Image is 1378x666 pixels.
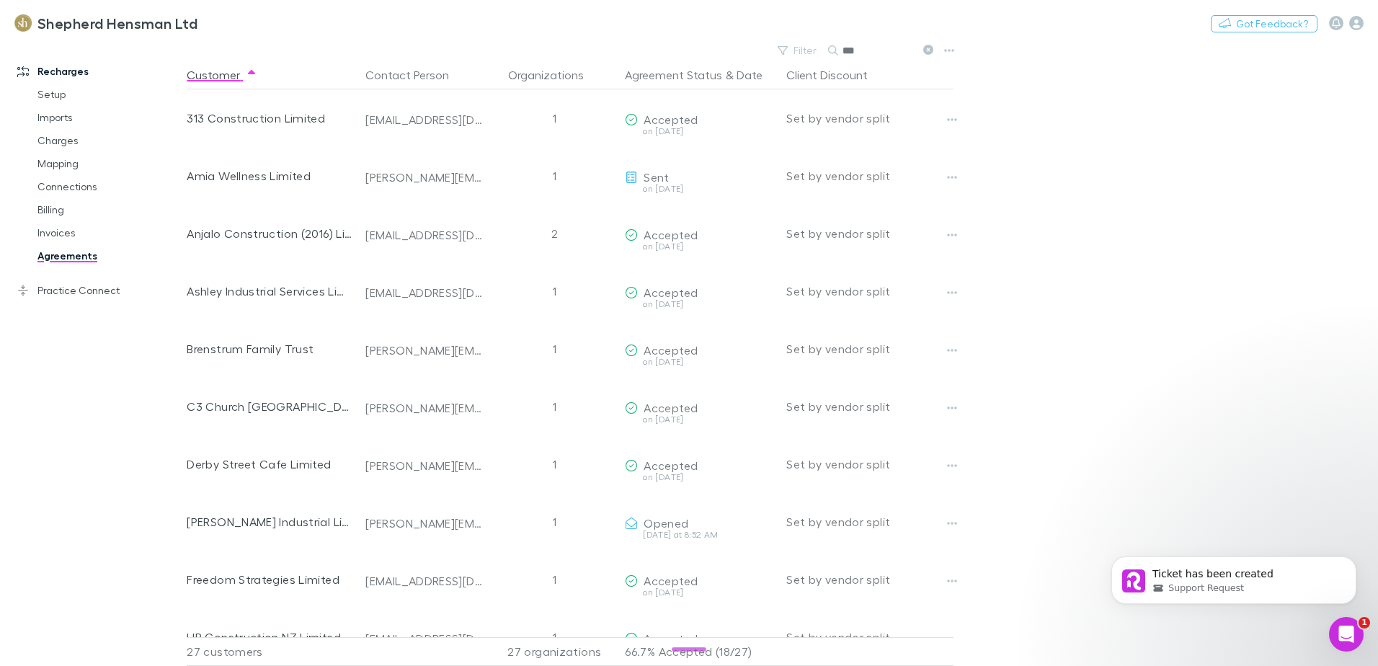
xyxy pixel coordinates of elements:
[187,493,354,551] div: [PERSON_NAME] Industrial Limited
[23,175,195,198] a: Connections
[1329,617,1364,652] iframe: Intercom live chat
[786,378,954,435] div: Set by vendor split
[187,262,354,320] div: Ashley Industrial Services Limited
[625,300,775,308] div: on [DATE]
[489,89,619,147] div: 1
[489,551,619,608] div: 1
[37,14,197,32] h3: Shepherd Hensman Ltd
[625,127,775,136] div: on [DATE]
[23,152,195,175] a: Mapping
[187,89,354,147] div: 313 Construction Limited
[625,415,775,424] div: on [DATE]
[187,205,354,262] div: Anjalo Construction (2016) Limited
[365,285,484,300] div: [EMAIL_ADDRESS][DOMAIN_NAME]
[489,493,619,551] div: 1
[365,631,484,646] div: [EMAIL_ADDRESS][DOMAIN_NAME]
[737,61,763,89] button: Date
[187,551,354,608] div: Freedom Strategies Limited
[365,343,484,358] div: [PERSON_NAME][EMAIL_ADDRESS][DOMAIN_NAME]
[187,320,354,378] div: Brenstrum Family Trust
[489,147,619,205] div: 1
[786,435,954,493] div: Set by vendor split
[365,401,484,415] div: [PERSON_NAME][EMAIL_ADDRESS][PERSON_NAME][DOMAIN_NAME]
[187,147,354,205] div: Amia Wellness Limited
[786,205,954,262] div: Set by vendor split
[187,61,257,89] button: Customer
[23,106,195,129] a: Imports
[489,262,619,320] div: 1
[786,320,954,378] div: Set by vendor split
[6,6,206,40] a: Shepherd Hensman Ltd
[23,244,195,267] a: Agreements
[786,493,954,551] div: Set by vendor split
[14,14,32,32] img: Shepherd Hensman Ltd's Logo
[786,551,954,608] div: Set by vendor split
[3,279,195,302] a: Practice Connect
[625,61,775,89] div: &
[23,83,195,106] a: Setup
[644,516,688,530] span: Opened
[365,574,484,588] div: [EMAIL_ADDRESS][DOMAIN_NAME]
[1090,526,1378,627] iframe: Intercom notifications message
[644,170,669,184] span: Sent
[644,228,698,241] span: Accepted
[644,631,698,645] span: Accepted
[365,458,484,473] div: [PERSON_NAME][EMAIL_ADDRESS][PERSON_NAME][DOMAIN_NAME]
[625,358,775,366] div: on [DATE]
[786,262,954,320] div: Set by vendor split
[786,147,954,205] div: Set by vendor split
[625,473,775,481] div: on [DATE]
[23,221,195,244] a: Invoices
[489,378,619,435] div: 1
[187,637,360,666] div: 27 customers
[489,435,619,493] div: 1
[1211,15,1317,32] button: Got Feedback?
[23,198,195,221] a: Billing
[625,588,775,597] div: on [DATE]
[644,401,698,414] span: Accepted
[644,112,698,126] span: Accepted
[625,638,775,665] p: 66.7% Accepted (18/27)
[786,89,954,147] div: Set by vendor split
[489,608,619,666] div: 1
[625,185,775,193] div: on [DATE]
[3,60,195,83] a: Recharges
[1359,617,1370,629] span: 1
[489,205,619,262] div: 2
[508,61,601,89] button: Organizations
[365,61,466,89] button: Contact Person
[770,42,825,59] button: Filter
[489,637,619,666] div: 27 organizations
[625,242,775,251] div: on [DATE]
[23,129,195,152] a: Charges
[187,608,354,666] div: HP Construction NZ Limited
[365,516,484,530] div: [PERSON_NAME][EMAIL_ADDRESS][DOMAIN_NAME]
[644,343,698,357] span: Accepted
[187,435,354,493] div: Derby Street Cafe Limited
[625,61,722,89] button: Agreement Status
[786,608,954,666] div: Set by vendor split
[786,61,885,89] button: Client Discount
[644,458,698,472] span: Accepted
[365,170,484,185] div: [PERSON_NAME][EMAIL_ADDRESS][PERSON_NAME][DOMAIN_NAME]
[489,320,619,378] div: 1
[644,574,698,587] span: Accepted
[187,378,354,435] div: C3 Church [GEOGRAPHIC_DATA]
[625,530,775,539] div: [DATE] at 8:52 AM
[365,228,484,242] div: [EMAIL_ADDRESS][DOMAIN_NAME]
[644,285,698,299] span: Accepted
[365,112,484,127] div: [EMAIL_ADDRESS][DOMAIN_NAME]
